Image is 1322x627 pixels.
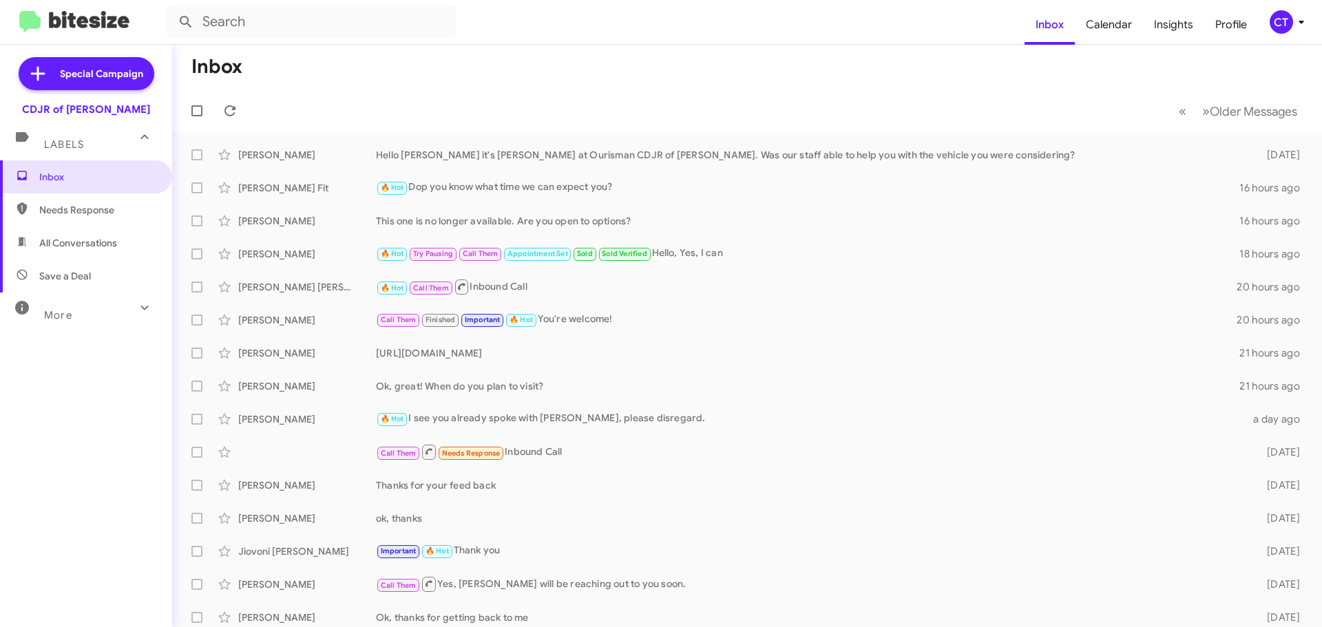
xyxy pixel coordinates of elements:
span: Finished [426,315,456,324]
div: [DATE] [1245,478,1311,492]
div: 16 hours ago [1239,214,1311,228]
span: 🔥 Hot [510,315,533,324]
div: 18 hours ago [1239,247,1311,261]
div: [PERSON_NAME] [238,214,376,228]
div: CDJR of [PERSON_NAME] [22,103,150,116]
span: Sold Verified [602,249,647,258]
span: Needs Response [442,449,501,458]
span: Call Them [413,284,449,293]
div: [PERSON_NAME] [238,148,376,162]
div: You're welcome! [376,312,1237,328]
div: [PERSON_NAME] [238,610,376,624]
div: a day ago [1245,412,1311,426]
div: [PERSON_NAME] [238,247,376,261]
span: Call Them [463,249,499,258]
div: CT [1270,10,1293,34]
button: Previous [1171,97,1195,125]
span: » [1202,103,1210,120]
div: [PERSON_NAME] [238,313,376,327]
div: [DATE] [1245,577,1311,591]
span: Important [381,546,417,555]
div: Ok, great! When do you plan to visit? [376,379,1239,393]
div: Hello [PERSON_NAME] it's [PERSON_NAME] at Ourisman CDJR of [PERSON_NAME]. Was our staff able to h... [376,148,1245,162]
div: Thanks for your feed back [376,478,1245,492]
span: Try Pausing [413,249,453,258]
div: 16 hours ago [1239,181,1311,195]
div: Hello, Yes, I can [376,246,1239,262]
div: [DATE] [1245,148,1311,162]
a: Profile [1204,5,1258,45]
div: 20 hours ago [1237,280,1311,294]
span: Save a Deal [39,269,91,283]
div: [PERSON_NAME] [238,511,376,525]
span: Call Them [381,315,417,324]
span: 🔥 Hot [381,249,404,258]
div: [PERSON_NAME] [PERSON_NAME] [238,280,376,294]
div: [PERSON_NAME] [238,346,376,360]
div: [PERSON_NAME] [238,379,376,393]
span: Inbox [39,170,156,184]
div: 20 hours ago [1237,313,1311,327]
div: [URL][DOMAIN_NAME] [376,346,1239,360]
div: Jiovoni [PERSON_NAME] [238,544,376,558]
input: Search [167,6,456,39]
span: Important [465,315,501,324]
nav: Page navigation example [1171,97,1305,125]
div: [PERSON_NAME] [238,478,376,492]
div: [DATE] [1245,445,1311,459]
button: Next [1194,97,1305,125]
div: Thank you [376,543,1245,559]
div: I see you already spoke with [PERSON_NAME], please disregard. [376,411,1245,427]
span: 🔥 Hot [381,183,404,192]
span: 🔥 Hot [381,284,404,293]
div: This one is no longer available. Are you open to options? [376,214,1239,228]
a: Special Campaign [19,57,154,90]
div: [PERSON_NAME] Fit [238,181,376,195]
div: Ok, thanks for getting back to me [376,610,1245,624]
div: [DATE] [1245,511,1311,525]
span: 🔥 Hot [381,414,404,423]
span: Appointment Set [507,249,568,258]
div: Yes, [PERSON_NAME] will be reaching out to you soon. [376,575,1245,593]
span: All Conversations [39,236,117,250]
h1: Inbox [191,56,242,78]
div: 21 hours ago [1239,346,1311,360]
div: [DATE] [1245,544,1311,558]
span: « [1179,103,1186,120]
div: [DATE] [1245,610,1311,624]
span: Older Messages [1210,104,1297,119]
span: Labels [44,138,84,151]
span: More [44,309,72,321]
div: [PERSON_NAME] [238,577,376,591]
button: CT [1258,10,1307,34]
span: 🔥 Hot [426,546,449,555]
div: Inbound Call [376,443,1245,460]
span: Needs Response [39,203,156,217]
div: Inbound Call [376,278,1237,295]
a: Calendar [1075,5,1143,45]
span: Call Them [381,449,417,458]
div: 21 hours ago [1239,379,1311,393]
a: Inbox [1025,5,1075,45]
a: Insights [1143,5,1204,45]
div: [PERSON_NAME] [238,412,376,426]
span: Call Them [381,581,417,590]
span: Special Campaign [60,67,143,81]
span: Sold [577,249,593,258]
div: ok, thanks [376,511,1245,525]
div: Dop you know what time we can expect you? [376,180,1239,195]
